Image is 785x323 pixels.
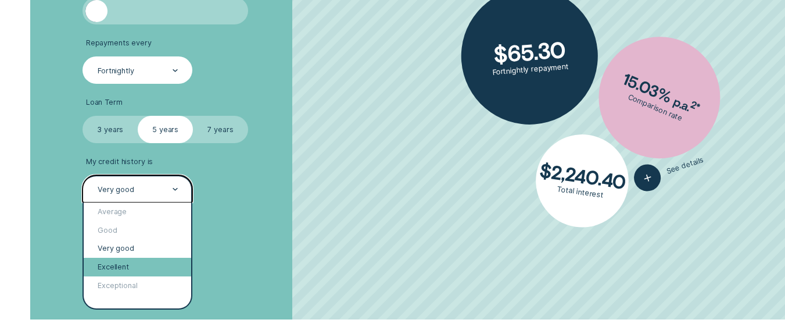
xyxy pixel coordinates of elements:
[193,116,248,143] label: 7 years
[665,155,705,176] span: See details
[84,239,191,258] div: Very good
[630,147,708,195] button: See details
[86,38,152,48] span: Repayments every
[83,116,138,143] label: 3 years
[84,221,191,240] div: Good
[86,98,123,107] span: Loan Term
[86,157,153,166] span: My credit history is
[98,66,134,76] div: Fortnightly
[138,116,193,143] label: 5 years
[84,276,191,295] div: Exceptional
[84,258,191,276] div: Excellent
[84,203,191,221] div: Average
[98,185,134,194] div: Very good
